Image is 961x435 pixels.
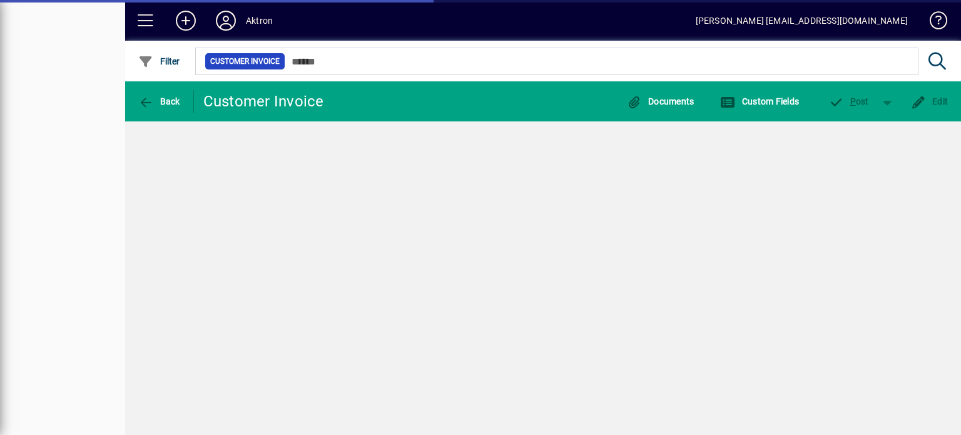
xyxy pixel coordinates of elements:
button: Profile [206,9,246,32]
span: Edit [911,96,948,106]
button: Custom Fields [717,90,802,113]
span: Documents [627,96,694,106]
span: Customer Invoice [210,55,280,68]
button: Edit [908,90,952,113]
a: Knowledge Base [920,3,945,43]
span: Custom Fields [720,96,799,106]
app-page-header-button: Back [125,90,194,113]
button: Documents [624,90,698,113]
span: Back [138,96,180,106]
span: P [850,96,856,106]
button: Add [166,9,206,32]
button: Filter [135,50,183,73]
div: Aktron [246,11,273,31]
span: Filter [138,56,180,66]
div: [PERSON_NAME] [EMAIL_ADDRESS][DOMAIN_NAME] [696,11,908,31]
span: ost [828,96,869,106]
button: Back [135,90,183,113]
div: Customer Invoice [203,91,324,111]
button: Post [822,90,875,113]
